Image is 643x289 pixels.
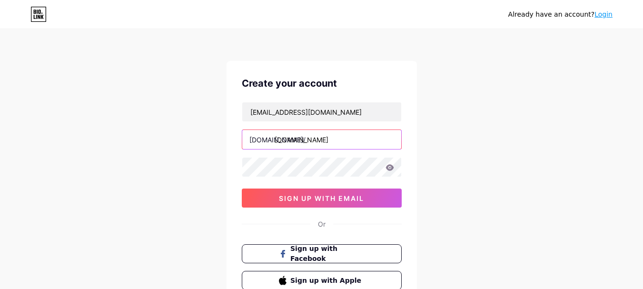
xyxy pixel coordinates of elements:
span: Sign up with Apple [290,276,364,286]
div: Already have an account? [508,10,613,20]
div: Create your account [242,76,402,90]
input: username [242,130,401,149]
a: Login [594,10,613,18]
span: Sign up with Facebook [290,244,364,264]
div: [DOMAIN_NAME]/ [249,135,306,145]
div: Or [318,219,326,229]
span: sign up with email [279,194,364,202]
button: Sign up with Facebook [242,244,402,263]
button: sign up with email [242,189,402,208]
input: Email [242,102,401,121]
